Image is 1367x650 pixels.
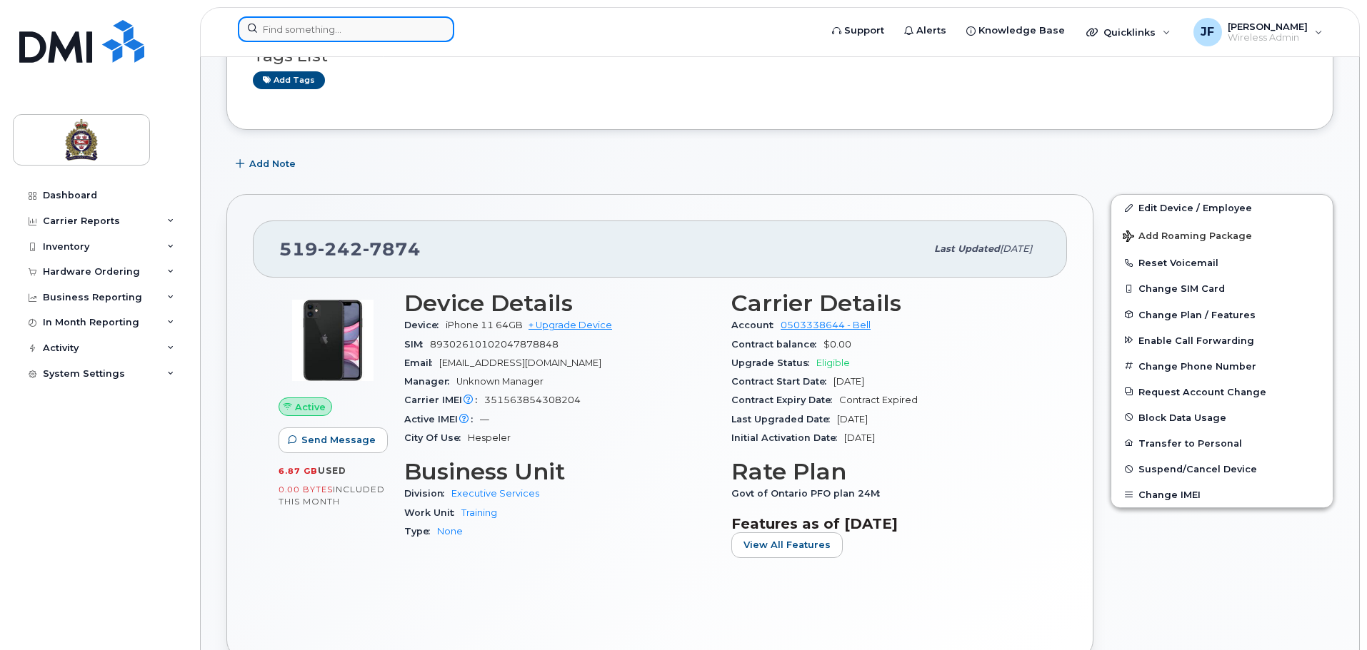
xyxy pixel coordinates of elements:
[404,357,439,368] span: Email
[731,395,839,405] span: Contract Expiry Date
[1111,220,1333,250] button: Add Roaming Package
[290,298,376,383] img: iPhone_11.jpg
[1111,430,1333,456] button: Transfer to Personal
[833,376,864,387] span: [DATE]
[1138,309,1256,320] span: Change Plan / Features
[439,357,601,368] span: [EMAIL_ADDRESS][DOMAIN_NAME]
[446,320,523,330] span: iPhone 11 64GB
[1201,24,1214,41] span: JF
[844,24,884,38] span: Support
[226,151,308,177] button: Add Note
[1103,26,1156,38] span: Quicklinks
[1138,335,1254,345] span: Enable Call Forwarding
[1111,327,1333,353] button: Enable Call Forwarding
[484,395,581,405] span: 351563854308204
[301,433,376,447] span: Send Message
[956,16,1075,45] a: Knowledge Base
[837,414,868,425] span: [DATE]
[731,459,1041,484] h3: Rate Plan
[253,71,325,89] a: Add tags
[1111,275,1333,301] button: Change SIM Card
[822,16,894,45] a: Support
[731,488,887,499] span: Govt of Ontario PFO plan 24M
[1111,482,1333,507] button: Change IMEI
[253,47,1307,65] h3: Tags List
[1183,18,1333,46] div: Justin Faria
[529,320,612,330] a: + Upgrade Device
[279,466,318,476] span: 6.87 GB
[823,339,851,350] span: $0.00
[731,357,816,368] span: Upgrade Status
[404,526,437,537] span: Type
[468,432,511,443] span: Hespeler
[451,488,539,499] a: Executive Services
[1111,250,1333,275] button: Reset Voicemail
[916,24,946,38] span: Alerts
[731,532,843,558] button: View All Features
[437,526,463,537] a: None
[781,320,871,330] a: 0503338644 - Bell
[404,432,468,443] span: City Of Use
[743,538,831,552] span: View All Features
[1228,21,1308,32] span: [PERSON_NAME]
[1111,405,1333,430] button: Block Data Usage
[1123,230,1252,244] span: Add Roaming Package
[731,414,837,425] span: Last Upgraded Date
[404,395,484,405] span: Carrier IMEI
[404,459,714,484] h3: Business Unit
[279,484,333,494] span: 0.00 Bytes
[1000,243,1032,254] span: [DATE]
[839,395,918,405] span: Contract Expired
[279,238,421,260] span: 519
[461,507,497,518] a: Training
[404,339,430,350] span: SIM
[1111,353,1333,379] button: Change Phone Number
[816,357,850,368] span: Eligible
[978,24,1065,38] span: Knowledge Base
[731,376,833,387] span: Contract Start Date
[1228,32,1308,44] span: Wireless Admin
[404,414,480,425] span: Active IMEI
[731,339,823,350] span: Contract balance
[1111,456,1333,482] button: Suspend/Cancel Device
[430,339,559,350] span: 89302610102047878848
[731,290,1041,316] h3: Carrier Details
[279,427,388,453] button: Send Message
[404,376,456,387] span: Manager
[318,465,346,476] span: used
[731,432,844,443] span: Initial Activation Date
[1138,464,1257,474] span: Suspend/Cancel Device
[1076,18,1181,46] div: Quicklinks
[404,488,451,499] span: Division
[456,376,544,387] span: Unknown Manager
[238,16,454,42] input: Find something...
[1111,195,1333,220] a: Edit Device / Employee
[404,290,714,316] h3: Device Details
[934,243,1000,254] span: Last updated
[363,238,421,260] span: 7874
[249,157,296,171] span: Add Note
[318,238,363,260] span: 242
[731,320,781,330] span: Account
[480,414,489,425] span: —
[731,515,1041,532] h3: Features as of [DATE]
[404,507,461,518] span: Work Unit
[844,432,875,443] span: [DATE]
[404,320,446,330] span: Device
[1111,302,1333,327] button: Change Plan / Features
[295,400,326,414] span: Active
[894,16,956,45] a: Alerts
[1111,379,1333,405] button: Request Account Change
